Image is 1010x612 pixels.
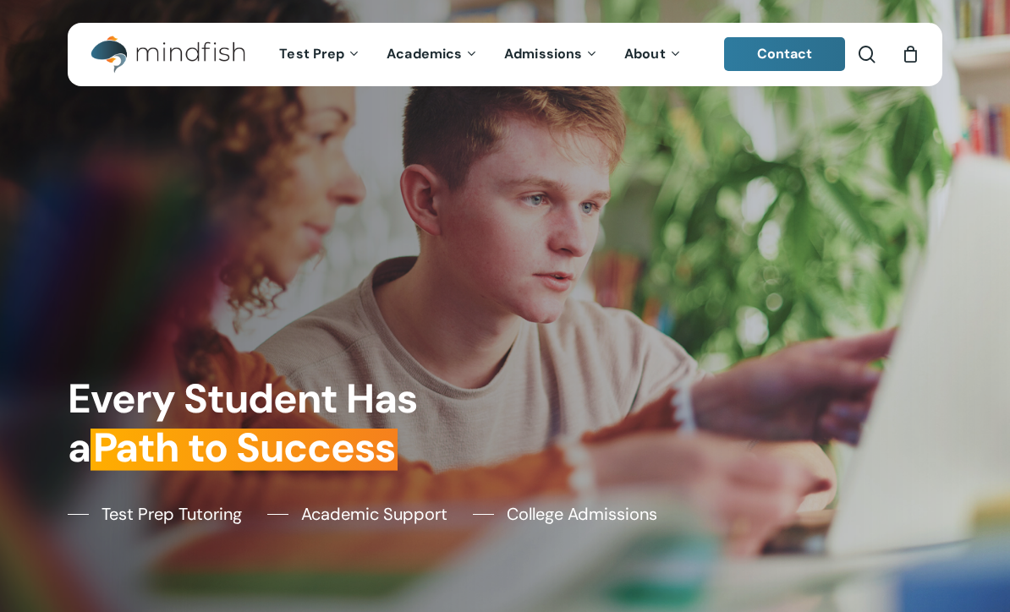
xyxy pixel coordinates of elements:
a: Academics [374,47,491,62]
h1: Every Student Has a [68,375,496,473]
nav: Main Menu [266,23,694,86]
span: Contact [757,45,813,63]
span: Academic Support [301,501,447,527]
span: About [624,45,666,63]
a: About [612,47,695,62]
em: Path to Success [91,422,398,474]
a: College Admissions [473,501,657,527]
span: Admissions [504,45,582,63]
a: Test Prep [266,47,374,62]
span: College Admissions [507,501,657,527]
a: Academic Support [267,501,447,527]
a: Test Prep Tutoring [68,501,242,527]
span: Academics [387,45,462,63]
a: Admissions [491,47,612,62]
header: Main Menu [68,23,942,86]
span: Test Prep [279,45,344,63]
span: Test Prep Tutoring [102,501,242,527]
a: Contact [724,37,846,71]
